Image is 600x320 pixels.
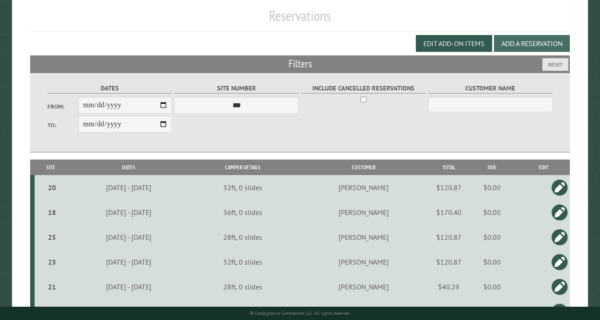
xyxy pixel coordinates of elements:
[431,274,466,299] td: $40.29
[67,160,190,175] th: Dates
[69,282,188,291] div: [DATE] - [DATE]
[30,55,570,72] h2: Filters
[69,208,188,217] div: [DATE] - [DATE]
[494,35,570,52] button: Add a Reservation
[466,250,517,274] td: $0.00
[69,258,188,266] div: [DATE] - [DATE]
[30,7,570,31] h1: Reservations
[296,160,431,175] th: Customer
[431,200,466,225] td: $170.40
[69,183,188,192] div: [DATE] - [DATE]
[38,282,66,291] div: 21
[189,274,296,299] td: 28ft, 0 slides
[542,58,568,71] button: Reset
[301,83,426,94] label: Include Cancelled Reservations
[69,233,188,242] div: [DATE] - [DATE]
[189,160,296,175] th: Camper Details
[296,274,431,299] td: [PERSON_NAME]
[38,258,66,266] div: 23
[296,200,431,225] td: [PERSON_NAME]
[38,183,66,192] div: 20
[189,175,296,200] td: 32ft, 0 slides
[431,175,466,200] td: $120.87
[431,160,466,175] th: Total
[296,225,431,250] td: [PERSON_NAME]
[466,225,517,250] td: $0.00
[466,274,517,299] td: $0.00
[517,160,570,175] th: Edit
[466,175,517,200] td: $0.00
[428,83,553,94] label: Customer Name
[416,35,492,52] button: Edit Add-on Items
[47,102,79,111] label: From:
[296,250,431,274] td: [PERSON_NAME]
[47,83,172,94] label: Dates
[296,175,431,200] td: [PERSON_NAME]
[189,250,296,274] td: 32ft, 0 slides
[431,250,466,274] td: $120.87
[189,200,296,225] td: 36ft, 0 slides
[38,233,66,242] div: 25
[189,225,296,250] td: 28ft, 0 slides
[431,225,466,250] td: $120.87
[174,83,299,94] label: Site Number
[35,160,67,175] th: Site
[47,121,79,129] label: To:
[466,160,517,175] th: Due
[250,310,350,316] small: © Campground Commander LLC. All rights reserved.
[466,200,517,225] td: $0.00
[38,208,66,217] div: 18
